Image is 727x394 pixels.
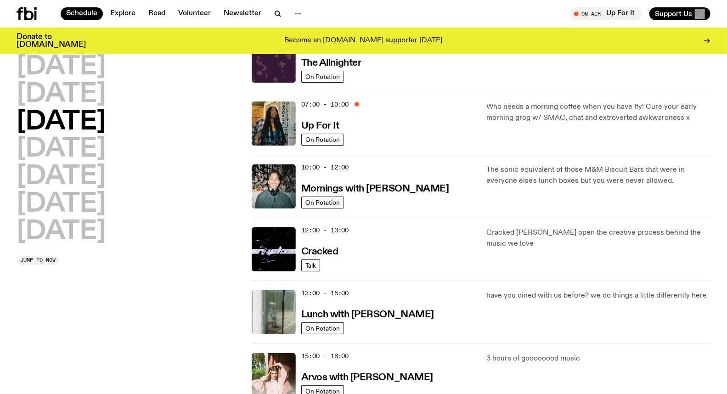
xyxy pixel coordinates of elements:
button: [DATE] [17,137,106,163]
h3: The Allnighter [301,58,361,68]
a: Lunch with [PERSON_NAME] [301,308,434,320]
span: On Rotation [305,199,340,206]
button: [DATE] [17,191,106,217]
a: On Rotation [301,197,344,208]
span: On Rotation [305,136,340,143]
a: Newsletter [218,7,267,20]
span: 15:00 - 18:00 [301,352,349,360]
span: 07:00 - 10:00 [301,100,349,109]
img: Ify - a Brown Skin girl with black braided twists, looking up to the side with her tongue stickin... [252,101,296,146]
p: Become an [DOMAIN_NAME] supporter [DATE] [285,37,443,45]
p: Cracked [PERSON_NAME] open the creative process behind the music we love [486,227,710,249]
p: Who needs a morning coffee when you have Ify! Cure your early morning grog w/ SMAC, chat and extr... [486,101,710,124]
button: [DATE] [17,164,106,190]
a: The Allnighter [301,56,361,68]
button: [DATE] [17,82,106,107]
h3: Up For It [301,121,339,131]
span: Talk [305,262,316,269]
a: On Rotation [301,134,344,146]
a: On Rotation [301,322,344,334]
p: have you dined with us before? we do things a little differently here [486,290,710,301]
p: 3 hours of goooooood music [486,353,710,364]
h3: Donate to [DOMAIN_NAME] [17,33,86,49]
button: [DATE] [17,109,106,135]
span: 10:00 - 12:00 [301,163,349,172]
a: Talk [301,259,320,271]
a: Read [143,7,171,20]
span: On Rotation [305,73,340,80]
a: Cracked [301,245,338,257]
span: 13:00 - 15:00 [301,289,349,298]
button: [DATE] [17,54,106,80]
h3: Lunch with [PERSON_NAME] [301,310,434,320]
a: Volunteer [173,7,216,20]
h3: Cracked [301,247,338,257]
button: Support Us [649,7,710,20]
h3: Mornings with [PERSON_NAME] [301,184,449,194]
h3: Arvos with [PERSON_NAME] [301,373,433,383]
a: Schedule [61,7,103,20]
img: Logo for Podcast Cracked. Black background, with white writing, with glass smashing graphics [252,227,296,271]
span: On Rotation [305,325,340,332]
a: On Rotation [301,71,344,83]
a: Mornings with [PERSON_NAME] [301,182,449,194]
button: [DATE] [17,219,106,245]
a: Up For It [301,119,339,131]
a: Explore [105,7,141,20]
span: 12:00 - 13:00 [301,226,349,235]
p: The sonic equivalent of those M&M Biscuit Bars that were in everyone else's lunch boxes but you w... [486,164,710,186]
button: On AirUp For It [569,7,642,20]
a: Arvos with [PERSON_NAME] [301,371,433,383]
button: Jump to now [17,256,59,265]
span: Support Us [655,10,692,18]
img: Radio presenter Ben Hansen sits in front of a wall of photos and an fbi radio sign. Film photo. B... [252,164,296,208]
span: Jump to now [20,258,56,263]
